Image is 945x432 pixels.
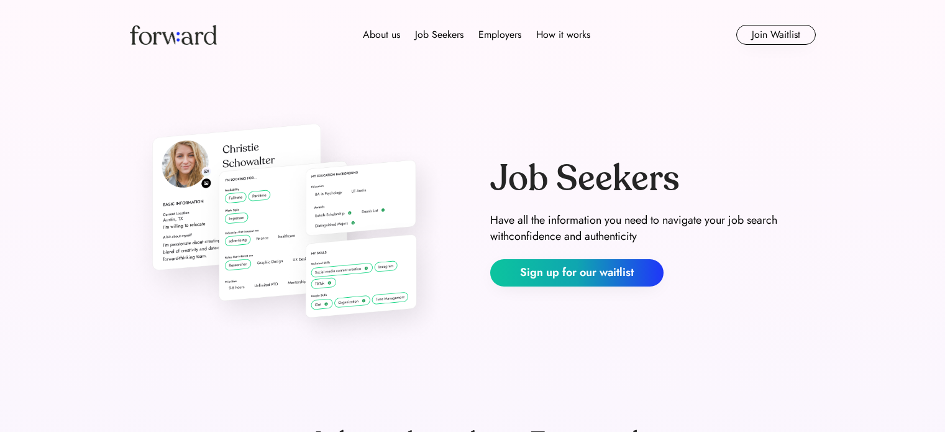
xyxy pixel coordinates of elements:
button: Join Waitlist [736,25,816,45]
div: Have all the information you need to navigate your job search withconfidence and authenticity [490,213,816,244]
div: How it works [536,27,590,42]
div: Job Seekers [415,27,463,42]
img: job-seekers-hero-image.png [130,94,455,351]
img: Forward logo [130,25,217,45]
div: Job Seekers [490,160,680,198]
button: Sign up for our waitlist [490,259,664,287]
div: About us [363,27,400,42]
div: Employers [478,27,521,42]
